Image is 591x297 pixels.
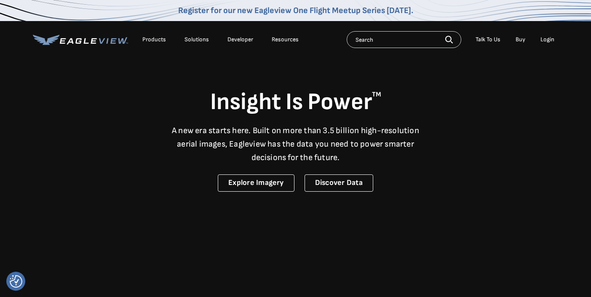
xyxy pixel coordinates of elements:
[185,36,209,43] div: Solutions
[218,174,294,192] a: Explore Imagery
[178,5,413,16] a: Register for our new Eagleview One Flight Meetup Series [DATE].
[10,275,22,288] img: Revisit consent button
[347,31,461,48] input: Search
[142,36,166,43] div: Products
[33,88,559,117] h1: Insight Is Power
[372,91,381,99] sup: TM
[540,36,554,43] div: Login
[10,275,22,288] button: Consent Preferences
[227,36,253,43] a: Developer
[516,36,525,43] a: Buy
[476,36,500,43] div: Talk To Us
[167,124,425,164] p: A new era starts here. Built on more than 3.5 billion high-resolution aerial images, Eagleview ha...
[272,36,299,43] div: Resources
[305,174,373,192] a: Discover Data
